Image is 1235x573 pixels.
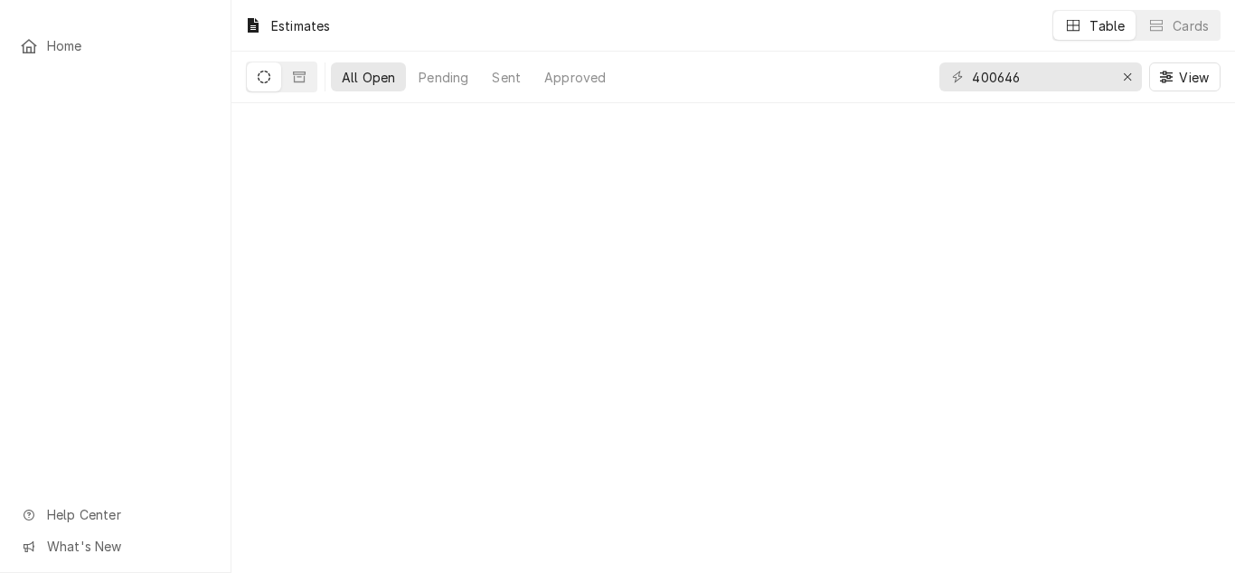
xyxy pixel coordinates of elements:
[11,31,220,61] a: Home
[1175,68,1212,87] span: View
[47,36,211,55] span: Home
[11,531,220,561] a: Go to What's New
[972,62,1108,91] input: Keyword search
[47,505,209,524] span: Help Center
[1089,16,1125,35] div: Table
[342,68,395,87] div: All Open
[47,537,209,556] span: What's New
[492,68,521,87] div: Sent
[11,500,220,530] a: Go to Help Center
[1113,62,1142,91] button: Erase input
[1149,62,1221,91] button: View
[1173,16,1209,35] div: Cards
[419,68,468,87] div: Pending
[544,68,606,87] div: Approved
